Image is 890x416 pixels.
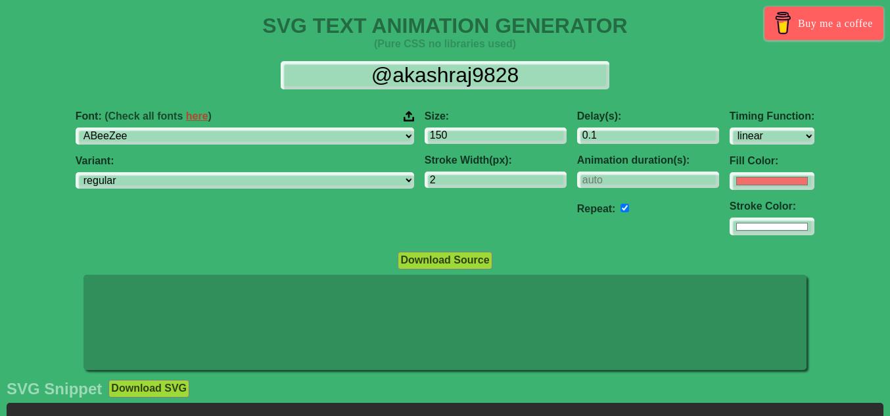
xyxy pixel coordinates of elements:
label: Timing Function: [730,110,814,122]
label: Fill Color: [730,155,814,167]
span: Buy me a coffee [798,12,873,35]
span: (Check all fonts ) [105,110,212,122]
a: Buy me a coffee [764,7,883,40]
label: Variant: [76,155,414,167]
button: Download Source [398,252,492,269]
label: Delay(s): [577,110,719,122]
img: Upload your font [404,110,414,122]
img: Buy me a coffee [772,12,795,34]
span: Font: [76,110,212,122]
label: Size: [425,110,567,122]
label: Animation duration(s): [577,154,719,166]
input: 2px [425,172,567,188]
input: Input Text Here [281,61,609,89]
h2: SVG Snippet [7,380,102,398]
a: here [186,110,208,122]
input: 0.1s [577,127,719,144]
input: 100 [425,127,567,144]
label: Repeat: [577,203,616,214]
label: Stroke Color: [730,200,814,212]
button: Download SVG [108,380,189,397]
input: auto [577,172,719,188]
label: Stroke Width(px): [425,154,567,166]
input: auto [621,204,629,212]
